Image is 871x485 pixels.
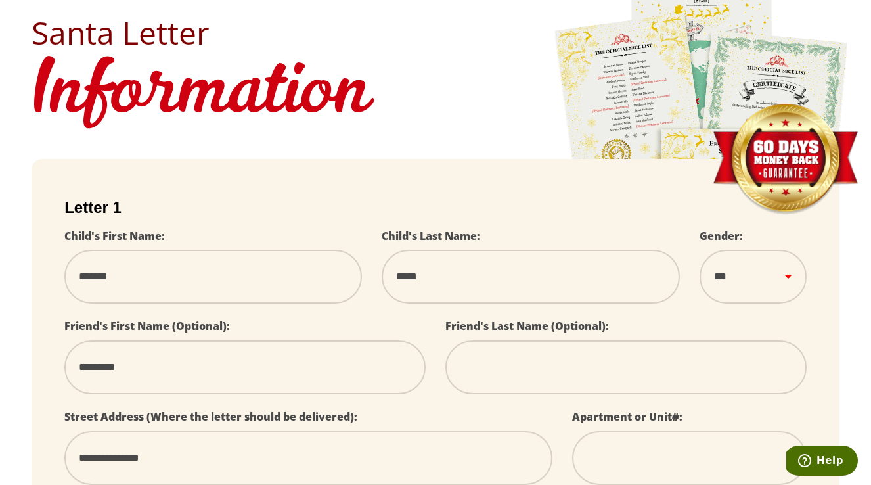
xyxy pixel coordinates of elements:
img: Money Back Guarantee [711,103,859,216]
label: Child's First Name: [64,229,165,243]
label: Child's Last Name: [382,229,480,243]
h2: Letter 1 [64,198,807,217]
h2: Santa Letter [32,17,839,49]
h1: Information [32,49,839,139]
label: Friend's Last Name (Optional): [445,319,609,333]
iframe: Opens a widget where you can find more information [786,446,858,478]
label: Apartment or Unit#: [572,409,682,424]
label: Street Address (Where the letter should be delivered): [64,409,357,424]
label: Gender: [700,229,743,243]
label: Friend's First Name (Optional): [64,319,230,333]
